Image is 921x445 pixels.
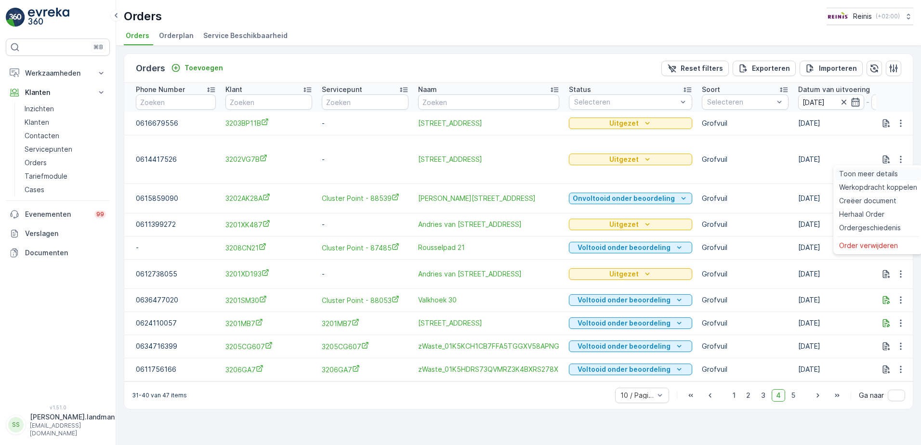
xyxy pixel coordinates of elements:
p: 0634716399 [136,341,216,351]
a: 3201MB7 [225,318,312,328]
img: logo_light-DOdMpM7g.png [28,8,69,27]
p: 0616679556 [136,118,216,128]
p: Voltooid onder beoordeling [578,295,671,305]
a: Jacob Catsstraat 28a [418,194,559,203]
a: Toon meer details [835,167,921,181]
p: Soort [702,85,720,94]
span: 3 [757,389,770,402]
a: Klanten [21,116,110,129]
span: Andries van [STREET_ADDRESS] [418,220,559,229]
img: Reinis-Logo-Vrijstaand_Tekengebied-1-copy2_aBO4n7j.png [827,11,849,22]
input: Zoeken [225,94,312,110]
span: 3202VG7B [225,154,312,164]
img: logo [6,8,25,27]
p: Naam [418,85,437,94]
button: Voltooid onder beoordeling [569,294,692,306]
p: ( +02:00 ) [876,13,900,20]
button: Voltooid onder beoordeling [569,317,692,329]
p: 0611399272 [136,220,216,229]
button: Voltooid onder beoordeling [569,340,692,352]
span: Service Beschikbaarheid [203,31,288,40]
span: [STREET_ADDRESS] [418,118,559,128]
button: Werkzaamheden [6,64,110,83]
p: Orders [124,9,162,24]
button: Reinis(+02:00) [827,8,913,25]
p: - [322,118,408,128]
a: Servicepunten [21,143,110,156]
p: Contacten [25,131,59,141]
a: Documenten [6,243,110,262]
span: Orderplan [159,31,194,40]
p: - [136,243,216,252]
input: Zoeken [136,94,216,110]
a: 3201MB7 [322,318,408,328]
p: Voltooid onder beoordeling [578,365,671,374]
p: Uitgezet [609,269,639,279]
p: Toevoegen [184,63,223,73]
span: Toon meer details [839,169,898,179]
span: 5 [787,389,800,402]
p: Klanten [25,88,91,97]
span: Herhaal Order [839,209,884,219]
a: Cluster Point - 88053 [322,295,408,305]
a: Herhaal Order [835,208,921,221]
p: Servicepunt [322,85,362,94]
p: Tariefmodule [25,171,67,181]
p: Importeren [819,64,857,73]
p: 31-40 van 47 items [132,392,187,399]
a: Andries van Bronckhorstlaan 193 [418,269,559,279]
p: Voltooid onder beoordeling [578,318,671,328]
a: Valkhoek 30 [418,295,559,305]
button: Voltooid onder beoordeling [569,242,692,253]
p: Status [569,85,591,94]
p: 0624110057 [136,318,216,328]
span: [STREET_ADDRESS] [418,155,559,164]
span: Cluster Point - 88539 [322,193,408,203]
a: zWaste_01K5KCH1CB7FFA5TGGXV58APNG [418,341,559,351]
span: Ordergeschiedenis [839,223,901,233]
p: Voltooid onder beoordeling [578,243,671,252]
div: SS [8,417,24,432]
a: Rousselpad 21 [418,243,559,252]
p: 0611756166 [136,365,216,374]
p: Uitgezet [609,155,639,164]
button: Importeren [800,61,863,76]
a: Andries van Bronckhorstlaan 487 [418,220,559,229]
p: Cases [25,185,44,195]
span: 3202AK28A [225,193,312,203]
p: 0636477020 [136,295,216,305]
p: 0612738055 [136,269,216,279]
button: Uitgezet [569,154,692,165]
p: Grofvuil [702,365,789,374]
span: Creëer document [839,196,896,206]
p: Voltooid onder beoordeling [578,341,671,351]
button: Voltooid onder beoordeling [569,364,692,375]
button: Toevoegen [167,62,227,74]
a: 3205CG607 [225,341,312,352]
input: dd/mm/yyyy [798,94,864,110]
a: Inzichten [21,102,110,116]
a: Orders [21,156,110,170]
button: Reset filters [661,61,729,76]
p: Phone Number [136,85,185,94]
span: [PERSON_NAME][STREET_ADDRESS] [418,194,559,203]
p: Uitgezet [609,118,639,128]
a: 3201XD193 [225,269,312,279]
a: 3201SM30 [225,295,312,305]
p: Klanten [25,118,49,127]
a: 3206GA7 [322,365,408,375]
span: [STREET_ADDRESS] [418,318,559,328]
p: - [866,96,869,108]
p: Grofvuil [702,194,789,203]
a: 3206GA7 [225,365,312,375]
p: [EMAIL_ADDRESS][DOMAIN_NAME] [30,422,115,437]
